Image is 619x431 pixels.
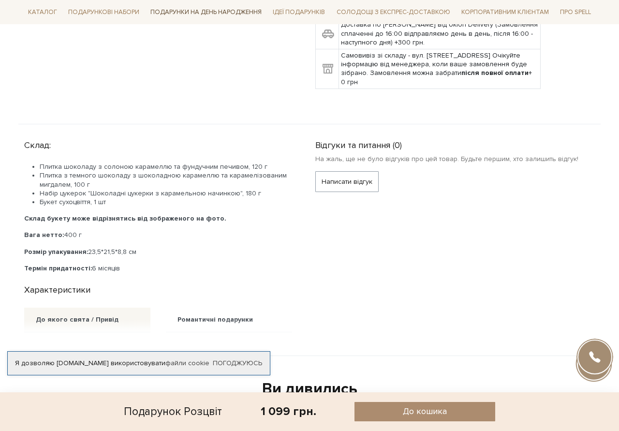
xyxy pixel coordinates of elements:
[457,4,553,20] a: Корпоративним клієнтам
[24,264,292,273] p: 6 місяців
[24,231,292,239] p: 400 г
[403,406,447,417] span: До кошика
[461,69,529,77] b: після повної оплати
[315,155,595,163] p: На жаль, ще не було відгуків про цей товар. Будьте першим, хто залишить відгук!
[40,163,292,171] li: Плитка шоколаду з солоною карамеллю та фундучним печивом, 120 г
[40,189,292,198] li: Набір цукерок "Шоколадні цукерки з карамельною начинкою", 180 г
[354,402,495,421] button: До кошика
[64,5,143,20] span: Подарункові набори
[24,264,92,272] b: Термін придатності:
[36,315,118,324] div: До якого свята / Привід
[8,359,270,368] div: Я дозволяю [DOMAIN_NAME] використовувати
[24,248,88,256] b: Розмір упакування:
[261,404,316,419] div: 1 099 грн.
[213,359,262,368] a: Погоджуюсь
[333,4,454,20] a: Солодощі з експрес-доставкою
[339,49,541,89] td: Самовивіз зі складу - вул. [STREET_ADDRESS] Очікуйте інформацію від менеджера, коли ваше замовлен...
[147,5,265,20] span: Подарунки на День народження
[40,198,292,207] li: Букет сухоцвіття, 1 шт
[177,315,253,324] div: Романтичні подарунки
[24,248,292,256] p: 23,5*21,5*8,8 см
[24,5,61,20] span: Каталог
[18,281,298,296] div: Характеристики
[269,5,329,20] span: Ідеї подарунків
[315,171,379,192] button: Написати відгук
[339,18,541,49] td: Доставка по [PERSON_NAME] від Uklon Delivery (Замовлення сплаченні до 16:00 відправляємо день в д...
[24,214,226,223] b: Склад букету може відрізнятись від зображеного на фото.
[322,172,372,192] span: Написати відгук
[124,402,222,421] div: Подарунок Розцвіт
[315,136,595,151] div: Відгуки та питання (0)
[24,136,292,151] div: Склад:
[40,171,292,189] li: Плитка з темного шоколаду з шоколадною карамеллю та карамелізованим мигдалем, 100 г
[165,359,209,367] a: файли cookie
[24,231,64,239] b: Вага нетто:
[30,379,589,400] div: Ви дивились
[556,5,595,20] span: Про Spell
